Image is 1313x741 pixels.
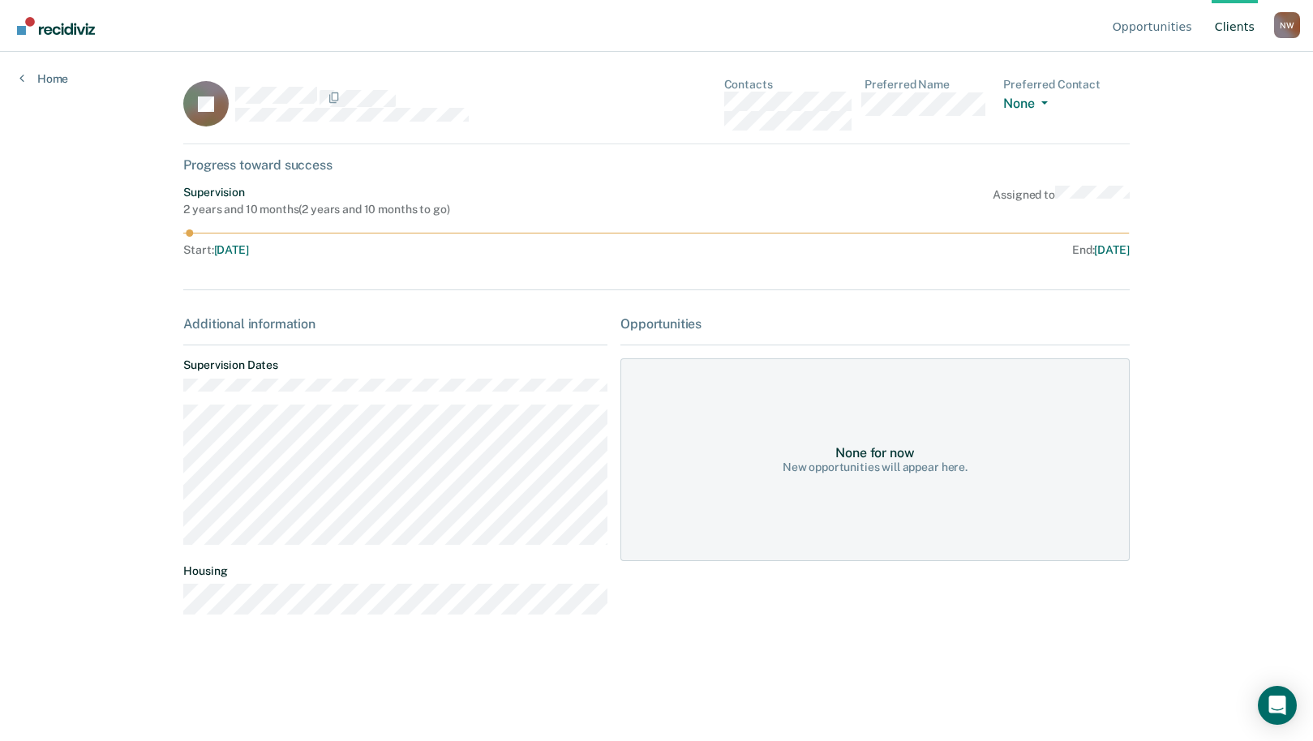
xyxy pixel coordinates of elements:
div: Assigned to [993,186,1129,216]
img: Recidiviz [17,17,95,35]
div: Open Intercom Messenger [1258,686,1297,725]
dt: Housing [183,564,607,578]
div: Supervision [183,186,449,199]
dt: Preferred Name [865,78,990,92]
dt: Contacts [724,78,852,92]
div: 2 years and 10 months ( 2 years and 10 months to go ) [183,203,449,216]
span: [DATE] [1094,243,1129,256]
dt: Preferred Contact [1003,78,1129,92]
div: End : [663,243,1129,257]
div: None for now [835,445,914,460]
button: None [1003,96,1053,114]
button: Profile dropdown button [1274,12,1300,38]
div: Start : [183,243,657,257]
div: N W [1274,12,1300,38]
dt: Supervision Dates [183,358,607,372]
a: Home [19,71,68,86]
div: Progress toward success [183,157,1129,173]
span: [DATE] [214,243,249,256]
div: Opportunities [620,316,1129,332]
div: Additional information [183,316,607,332]
div: New opportunities will appear here. [783,460,968,474]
